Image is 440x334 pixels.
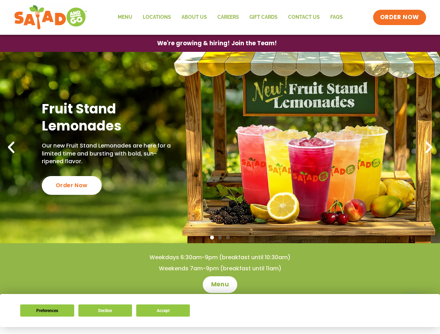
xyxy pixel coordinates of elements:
h4: Weekends 7am-9pm (breakfast until 11am) [14,265,426,272]
span: We're growing & hiring! Join the Team! [157,40,277,46]
a: ORDER NOW [373,10,426,25]
a: GIFT CARDS [244,9,283,25]
a: Menu [113,9,138,25]
div: Order Now [42,176,102,195]
button: Preferences [20,304,74,317]
span: Go to slide 2 [218,236,222,239]
a: Careers [212,9,244,25]
a: Locations [138,9,176,25]
div: Next slide [421,140,437,155]
a: About Us [176,9,212,25]
a: Menu [203,276,237,293]
img: new-SAG-logo-768×292 [14,3,87,31]
h4: Weekdays 6:30am-9pm (breakfast until 10:30am) [14,254,426,261]
a: FAQs [325,9,348,25]
span: Go to slide 3 [226,236,230,239]
button: Accept [136,304,190,317]
span: Menu [211,280,229,289]
a: Contact Us [283,9,325,25]
span: Go to slide 1 [210,236,214,239]
h2: Fruit Stand Lemonades [42,100,173,135]
a: We're growing & hiring! Join the Team! [147,35,287,51]
div: Previous slide [3,140,19,155]
nav: Menu [113,9,348,25]
p: Our new Fruit Stand Lemonades are here for a limited time and bursting with bold, sun-ripened fla... [42,142,173,165]
button: Decline [78,304,132,317]
span: ORDER NOW [380,13,419,22]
